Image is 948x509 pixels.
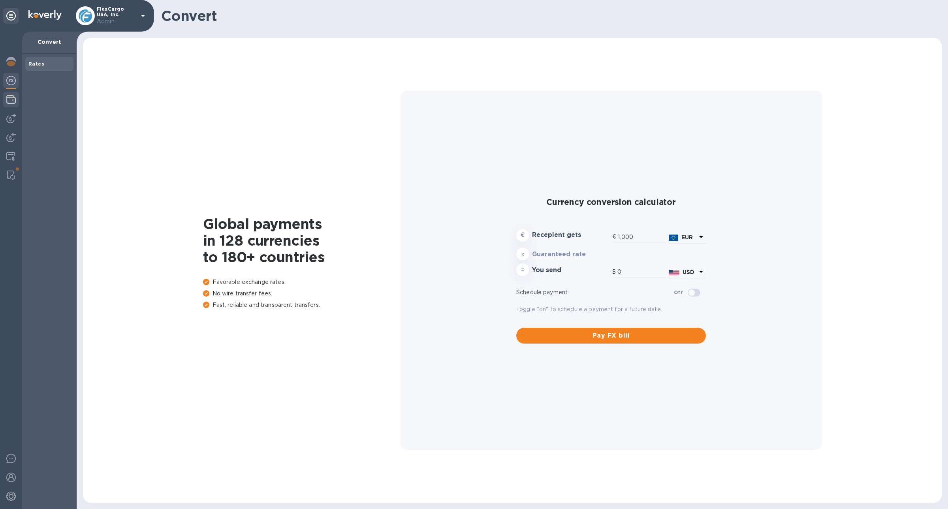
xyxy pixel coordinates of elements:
[674,289,683,295] b: Off
[532,251,609,258] h3: Guaranteed rate
[532,267,609,274] h3: You send
[516,263,529,276] div: =
[516,248,529,260] div: x
[6,95,16,104] img: Wallets
[28,10,62,20] img: Logo
[516,328,706,344] button: Pay FX bill
[97,17,136,26] p: Admin
[521,232,525,238] strong: €
[203,278,401,286] p: Favorable exchange rates.
[97,6,136,26] p: FlexCargo USA, Inc.
[203,289,401,298] p: No wire transfer fees.
[681,234,693,240] b: EUR
[6,152,15,161] img: Credit hub
[683,269,694,275] b: USD
[203,216,401,265] h1: Global payments in 128 currencies to 180+ countries
[532,231,609,239] h3: Recepient gets
[6,76,16,85] img: Foreign exchange
[523,331,700,340] span: Pay FX bill
[3,8,19,24] div: Unpin categories
[612,266,617,278] div: $
[161,8,935,24] h1: Convert
[618,231,666,243] input: Amount
[516,305,706,314] p: Toggle "on" to schedule a payment for a future date.
[617,266,666,278] input: Amount
[28,38,70,46] p: Convert
[28,61,44,67] b: Rates
[669,270,679,275] img: USD
[516,288,674,297] p: Schedule payment
[516,197,706,207] h2: Currency conversion calculator
[203,301,401,309] p: Fast, reliable and transparent transfers.
[612,231,618,243] div: €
